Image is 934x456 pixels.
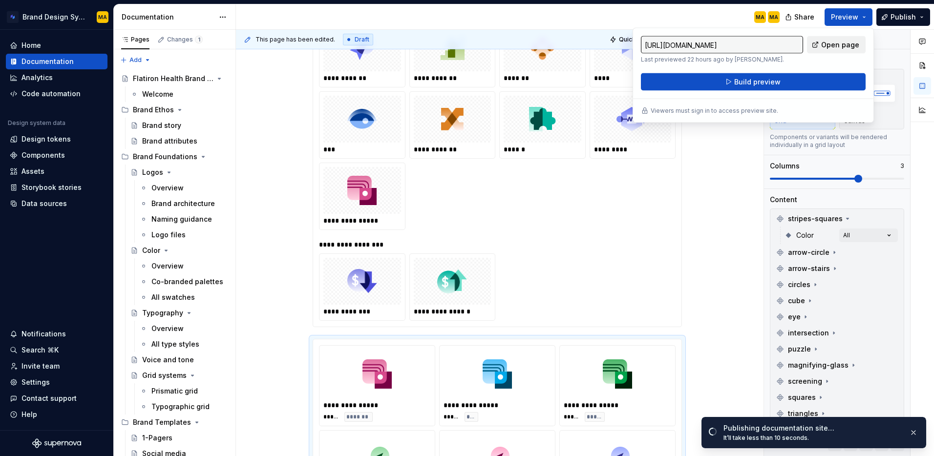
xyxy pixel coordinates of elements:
a: Design tokens [6,131,107,147]
div: Analytics [21,73,53,83]
span: Color [796,230,814,240]
button: Search ⌘K [6,342,107,358]
span: stripes-squares [788,214,843,224]
a: Brand story [127,118,232,133]
div: MA [769,13,778,21]
div: circles [772,277,902,292]
span: magnifying-glass [788,360,849,370]
div: Storybook stories [21,183,82,192]
div: Publishing documentation site… [723,423,901,433]
div: Brand attributes [142,136,197,146]
div: Brand architecture [151,199,215,208]
a: Logos [127,165,232,180]
span: Add [129,56,142,64]
span: cube [788,296,805,306]
span: Draft [355,36,369,43]
a: Brand architecture [136,196,232,211]
div: Typographic grid [151,402,210,412]
div: cube [772,293,902,309]
a: All swatches [136,290,232,305]
div: Overview [151,183,184,193]
div: Design tokens [21,134,71,144]
div: MA [98,13,107,21]
a: Invite team [6,358,107,374]
div: Documentation [122,12,214,22]
div: Assets [21,166,44,176]
div: Data sources [21,199,67,208]
span: eye [788,312,801,322]
button: Publish [876,8,930,26]
div: stripes-squares [772,211,902,227]
div: It’ll take less than 10 seconds. [723,434,901,442]
span: screening [788,376,822,386]
span: Preview [831,12,858,22]
div: 1-Pagers [142,433,172,443]
button: Build preview [641,73,866,91]
button: Brand Design SystemMA [2,6,111,27]
button: All [839,228,898,242]
svg: Supernova Logo [32,438,81,448]
div: MA [756,13,764,21]
div: Grid systems [142,371,187,380]
span: This page has been edited. [255,36,335,43]
div: arrow-circle [772,245,902,260]
div: Brand Templates [117,415,232,430]
div: Typography [142,308,183,318]
a: Voice and tone [127,352,232,368]
div: Co-branded palettes [151,277,223,287]
p: Last previewed 22 hours ago by [PERSON_NAME]. [641,56,803,63]
a: Typography [127,305,232,321]
span: Open page [821,40,859,50]
div: Brand story [142,121,181,130]
div: Overview [151,261,184,271]
div: Pages [121,36,149,43]
button: Preview [825,8,872,26]
a: Assets [6,164,107,179]
div: Columns [770,161,800,171]
a: Components [6,147,107,163]
div: Changes [167,36,203,43]
a: All type styles [136,336,232,352]
a: Overview [136,321,232,336]
div: All swatches [151,292,195,302]
span: intersection [788,328,829,338]
span: Quick preview [619,36,661,43]
a: Co-branded palettes [136,274,232,290]
div: Search ⌘K [21,345,59,355]
div: All [843,231,850,239]
div: arrow-stairs [772,261,902,276]
div: Contact support [21,394,77,403]
a: Analytics [6,70,107,85]
div: Naming guidance [151,214,212,224]
div: Settings [21,377,50,387]
a: 1-Pagers [127,430,232,446]
a: Overview [136,180,232,196]
a: Settings [6,374,107,390]
a: Brand attributes [127,133,232,149]
div: Brand Ethos [133,105,174,115]
span: squares [788,393,816,402]
button: Share [780,8,821,26]
div: Home [21,41,41,50]
div: Voice and tone [142,355,194,365]
div: Brand Ethos [117,102,232,118]
div: Flatiron Health Brand Guidelines [133,74,213,83]
div: magnifying-glass [772,357,902,373]
div: squares [772,390,902,405]
div: eye [772,309,902,325]
a: Naming guidance [136,211,232,227]
div: Logo files [151,230,186,240]
div: puzzle [772,341,902,357]
a: Overview [136,258,232,274]
a: Welcome [127,86,232,102]
div: Brand Foundations [133,152,197,162]
div: Components [21,150,65,160]
a: Typographic grid [136,399,232,415]
div: intersection [772,325,902,341]
div: Color [142,246,160,255]
button: Add [117,53,154,67]
p: Viewers must sign in to access preview site. [651,107,778,115]
img: d4286e81-bf2d-465c-b469-1298f2b8eabd.png [7,11,19,23]
a: Code automation [6,86,107,102]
